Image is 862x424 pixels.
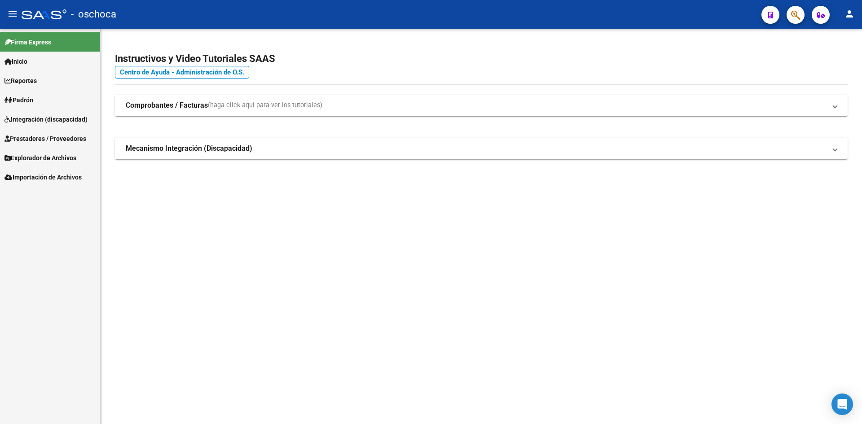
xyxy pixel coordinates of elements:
[126,144,252,153] strong: Mecanismo Integración (Discapacidad)
[115,95,848,116] mat-expansion-panel-header: Comprobantes / Facturas(haga click aquí para ver los tutoriales)
[831,393,853,415] div: Open Intercom Messenger
[4,114,88,124] span: Integración (discapacidad)
[844,9,855,19] mat-icon: person
[7,9,18,19] mat-icon: menu
[115,50,848,67] h2: Instructivos y Video Tutoriales SAAS
[4,76,37,86] span: Reportes
[4,57,27,66] span: Inicio
[126,101,208,110] strong: Comprobantes / Facturas
[4,172,82,182] span: Importación de Archivos
[4,95,33,105] span: Padrón
[71,4,116,24] span: - oschoca
[4,37,51,47] span: Firma Express
[4,153,76,163] span: Explorador de Archivos
[115,138,848,159] mat-expansion-panel-header: Mecanismo Integración (Discapacidad)
[208,101,322,110] span: (haga click aquí para ver los tutoriales)
[115,66,249,79] a: Centro de Ayuda - Administración de O.S.
[4,134,86,144] span: Prestadores / Proveedores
